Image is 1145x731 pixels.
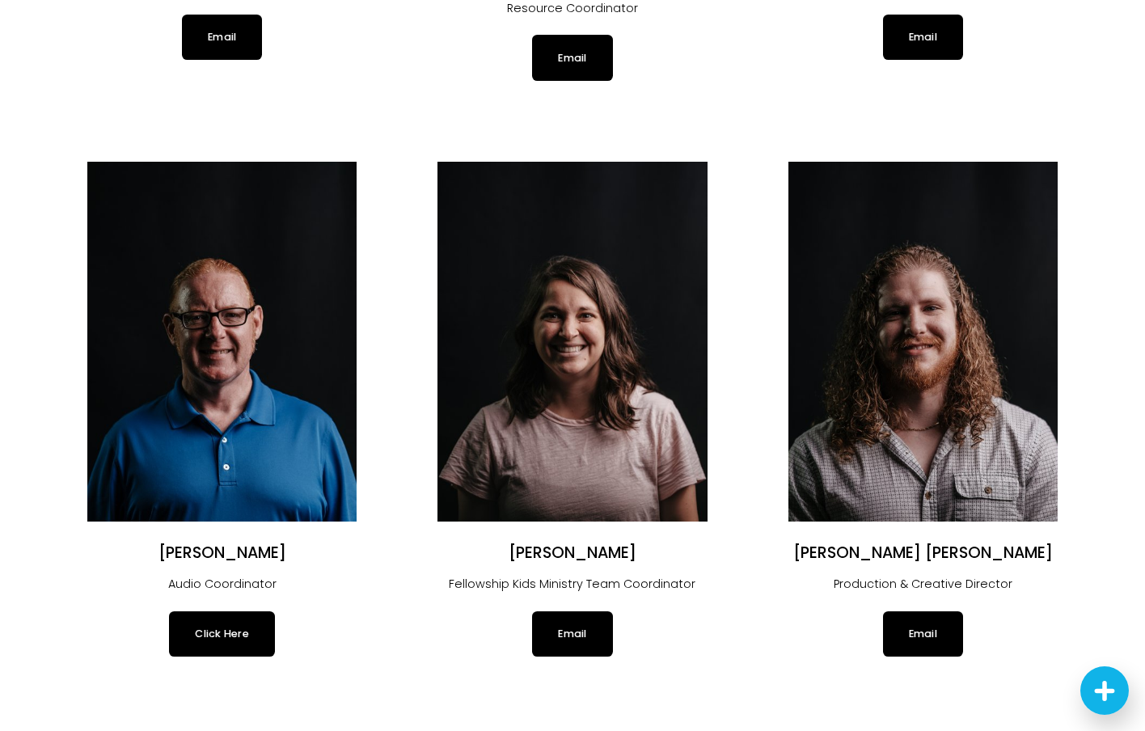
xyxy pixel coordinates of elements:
h2: [PERSON_NAME] [437,543,707,564]
a: Email [182,15,262,60]
a: Click Here [169,611,275,657]
a: Email [883,15,963,60]
a: Email [532,611,612,657]
a: Email [883,611,963,657]
img: Jenna Bezold [437,162,707,522]
h2: [PERSON_NAME] [87,543,357,564]
p: Fellowship Kids Ministry Team Coordinator [437,574,707,595]
h2: [PERSON_NAME] [PERSON_NAME] [788,543,1058,564]
p: Audio Coordinator [87,574,357,595]
a: Email [532,35,612,80]
img: Jeff Thomas [87,162,357,522]
p: Production & Creative Director [788,574,1058,595]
